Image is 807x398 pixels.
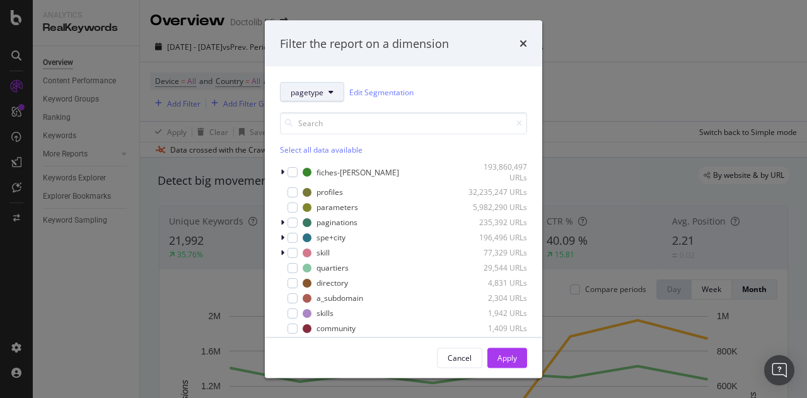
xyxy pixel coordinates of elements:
div: community [316,323,356,334]
button: Cancel [437,348,482,368]
div: 235,392 URLs [465,217,527,228]
button: Apply [487,348,527,368]
div: fiches-[PERSON_NAME] [316,167,399,177]
div: 29,544 URLs [465,262,527,273]
div: spe+city [316,232,345,243]
div: 77,329 URLs [465,247,527,258]
div: quartiers [316,262,349,273]
div: profiles [316,187,343,197]
div: paginations [316,217,357,228]
div: 1,409 URLs [465,323,527,334]
div: 32,235,247 URLs [465,187,527,197]
div: 2,304 URLs [465,293,527,303]
div: times [520,35,527,52]
div: modal [265,20,542,378]
div: Filter the report on a dimension [280,35,449,52]
div: skill [316,247,330,258]
div: Apply [497,352,517,363]
input: Search [280,112,527,134]
div: 4,831 URLs [465,278,527,288]
div: Open Intercom Messenger [764,355,794,385]
button: pagetype [280,82,344,102]
div: directory [316,278,348,288]
span: pagetype [291,86,323,97]
div: 5,982,290 URLs [465,202,527,213]
div: parameters [316,202,358,213]
a: Edit Segmentation [349,85,414,98]
div: Cancel [448,352,472,363]
div: 196,496 URLs [465,232,527,243]
div: 1,942 URLs [465,308,527,319]
div: skills [316,308,334,319]
div: Select all data available [280,144,527,155]
div: 193,860,497 URLs [465,161,527,183]
div: a_subdomain [316,293,363,303]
